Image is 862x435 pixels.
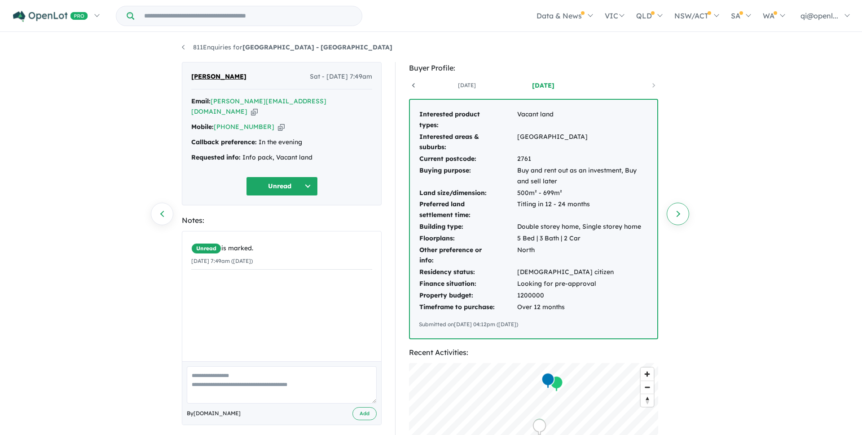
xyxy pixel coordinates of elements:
td: Looking for pre-approval [517,278,648,290]
div: Recent Activities: [409,346,658,359]
td: Double storey home, Single storey home [517,221,648,233]
span: qi@openl... [800,11,838,20]
td: Buy and rent out as an investment, Buy and sell later [517,165,648,187]
td: 5 Bed | 3 Bath | 2 Car [517,233,648,244]
a: [PHONE_NUMBER] [214,123,274,131]
a: [DATE] [505,81,581,90]
td: Preferred land settlement time: [419,199,517,221]
td: Other preference or info: [419,244,517,267]
td: Titling in 12 - 24 months [517,199,648,221]
strong: Callback preference: [191,138,257,146]
div: Notes: [182,214,382,226]
span: By [DOMAIN_NAME] [187,409,241,418]
td: 2761 [517,153,648,165]
td: Building type: [419,221,517,233]
span: Reset bearing to north [641,394,654,407]
td: Timeframe to purchase: [419,302,517,313]
td: [DEMOGRAPHIC_DATA] citizen [517,266,648,278]
td: Floorplans: [419,233,517,244]
div: In the evening [191,137,372,148]
td: Residency status: [419,266,517,278]
div: Submitted on [DATE] 04:12pm ([DATE]) [419,320,648,329]
div: is marked. [191,243,372,254]
td: North [517,244,648,267]
a: [DATE] [429,81,505,90]
td: Interested areas & suburbs: [419,131,517,154]
td: Current postcode: [419,153,517,165]
button: Zoom out [641,381,654,394]
div: Map marker [541,373,555,389]
div: Buyer Profile: [409,62,658,74]
td: Buying purpose: [419,165,517,187]
span: Unread [191,243,221,254]
strong: Email: [191,97,211,105]
img: Openlot PRO Logo White [13,11,88,22]
button: Reset bearing to north [641,394,654,407]
td: Land size/dimension: [419,187,517,199]
td: Finance situation: [419,278,517,290]
button: Add [352,407,377,420]
input: Try estate name, suburb, builder or developer [136,6,360,26]
strong: [GEOGRAPHIC_DATA] - [GEOGRAPHIC_DATA] [242,43,392,51]
td: Over 12 months [517,302,648,313]
button: Copy [278,122,285,132]
div: Map marker [533,418,546,435]
button: Copy [251,107,258,116]
small: [DATE] 7:49am ([DATE]) [191,257,253,264]
span: [PERSON_NAME] [191,71,246,82]
span: Sat - [DATE] 7:49am [310,71,372,82]
button: Zoom in [641,368,654,381]
span: Zoom out [641,381,654,394]
strong: Requested info: [191,153,241,161]
td: 500m² - 699m² [517,187,648,199]
div: Info pack, Vacant land [191,152,372,163]
strong: Mobile: [191,123,214,131]
a: [PERSON_NAME][EMAIL_ADDRESS][DOMAIN_NAME] [191,97,326,116]
td: Interested product types: [419,109,517,131]
a: 811Enquiries for[GEOGRAPHIC_DATA] - [GEOGRAPHIC_DATA] [182,43,392,51]
td: Vacant land [517,109,648,131]
nav: breadcrumb [182,42,680,53]
td: 1200000 [517,290,648,302]
div: Map marker [550,376,563,392]
td: [GEOGRAPHIC_DATA] [517,131,648,154]
td: Property budget: [419,290,517,302]
button: Unread [246,177,318,196]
